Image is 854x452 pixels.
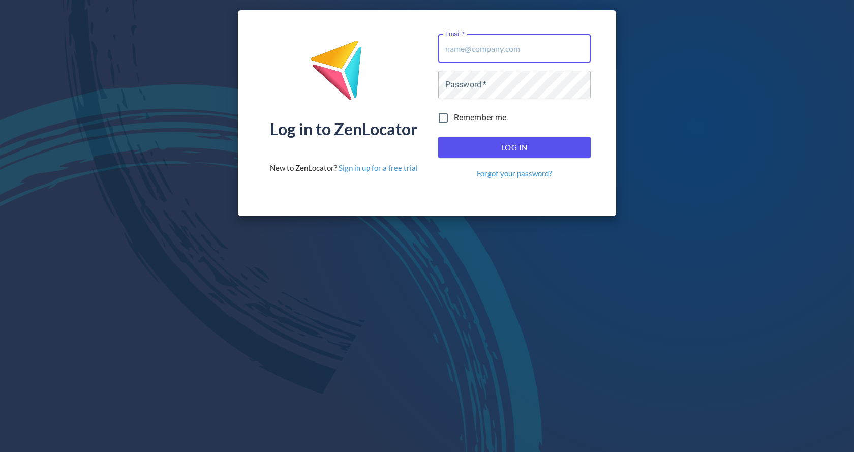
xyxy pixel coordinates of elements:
[339,163,418,172] a: Sign in up for a free trial
[477,168,552,179] a: Forgot your password?
[270,121,417,137] div: Log in to ZenLocator
[270,163,418,173] div: New to ZenLocator?
[310,40,378,108] img: ZenLocator
[454,112,507,124] span: Remember me
[438,34,591,63] input: name@company.com
[438,137,591,158] button: Log In
[449,141,579,154] span: Log In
